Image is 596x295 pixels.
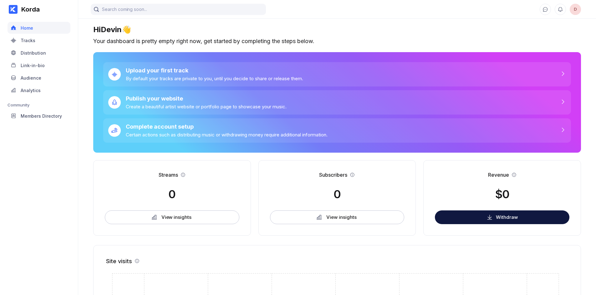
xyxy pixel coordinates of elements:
div: Streams [159,172,178,178]
div: 0 [168,187,176,201]
div: Create a beautiful artist website or portfolio page to showcase your music. [126,104,287,110]
a: Tracks [8,34,70,47]
div: Distribution [21,50,46,56]
div: Analytics [21,88,41,93]
a: Analytics [8,84,70,97]
div: Withdraw [496,214,518,220]
a: Members Directory [8,110,70,122]
button: View insights [270,210,405,224]
div: 0 [334,187,341,201]
div: Tracks [21,38,35,43]
div: Audience [21,75,41,81]
div: View insights [161,214,191,220]
div: Members Directory [21,113,62,119]
button: View insights [105,210,239,224]
a: Upload your first trackBy default your tracks are private to you, until you decide to share or re... [103,62,571,86]
div: By default your tracks are private to you, until you decide to share or release them. [126,76,303,81]
div: View insights [326,214,356,220]
div: Publish your website [126,95,287,102]
div: Hi Devin 👋 [93,25,581,34]
div: Devin [570,4,581,15]
a: Audience [8,72,70,84]
div: Your dashboard is pretty empty right now, get started by completing the steps below. [93,38,581,45]
div: Home [21,25,33,31]
div: Community [8,102,70,107]
div: Certain actions such as distributing music or withdrawing money require additional information. [126,132,328,138]
button: D [570,4,581,15]
div: Upload your first track [126,67,303,74]
div: Link-in-bio [21,63,45,68]
button: Withdraw [435,210,569,224]
a: Link-in-bio [8,59,70,72]
a: Complete account setupCertain actions such as distributing music or withdrawing money require add... [103,118,571,143]
div: Subscribers [319,172,347,178]
div: Site visits [106,258,132,264]
a: Publish your websiteCreate a beautiful artist website or portfolio page to showcase your music. [103,90,571,115]
div: Revenue [488,172,509,178]
a: Home [8,22,70,34]
div: Complete account setup [126,123,328,130]
div: Korda [18,6,40,13]
input: Search coming soon... [91,4,266,15]
div: $0 [495,187,509,201]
